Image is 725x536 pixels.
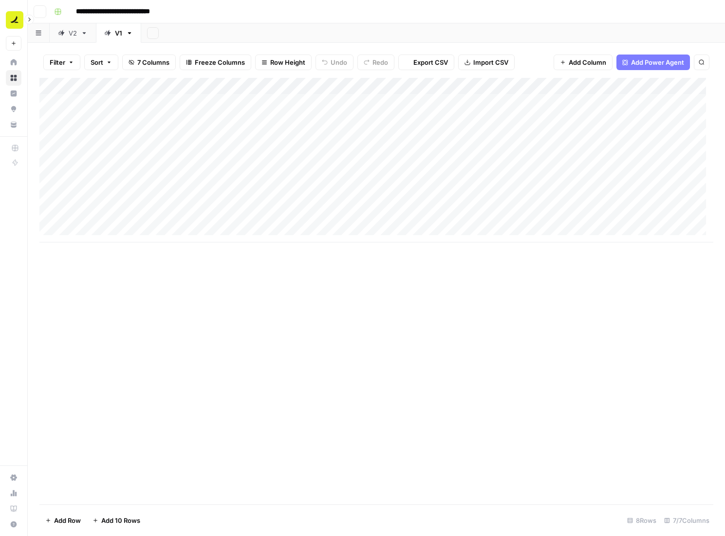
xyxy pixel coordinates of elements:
[87,513,146,528] button: Add 10 Rows
[255,55,312,70] button: Row Height
[357,55,394,70] button: Redo
[195,57,245,67] span: Freeze Columns
[39,513,87,528] button: Add Row
[660,513,713,528] div: 7/7 Columns
[96,23,141,43] a: V1
[623,513,660,528] div: 8 Rows
[6,470,21,485] a: Settings
[54,516,81,525] span: Add Row
[569,57,606,67] span: Add Column
[115,28,122,38] div: V1
[331,57,347,67] span: Undo
[316,55,353,70] button: Undo
[473,57,508,67] span: Import CSV
[180,55,251,70] button: Freeze Columns
[6,70,21,86] a: Browse
[6,11,23,29] img: Ramp Logo
[84,55,118,70] button: Sort
[413,57,448,67] span: Export CSV
[398,55,454,70] button: Export CSV
[372,57,388,67] span: Redo
[458,55,515,70] button: Import CSV
[6,86,21,101] a: Insights
[69,28,77,38] div: V2
[270,57,305,67] span: Row Height
[6,55,21,70] a: Home
[6,485,21,501] a: Usage
[6,517,21,532] button: Help + Support
[616,55,690,70] button: Add Power Agent
[554,55,613,70] button: Add Column
[50,23,96,43] a: V2
[91,57,103,67] span: Sort
[122,55,176,70] button: 7 Columns
[137,57,169,67] span: 7 Columns
[101,516,140,525] span: Add 10 Rows
[43,55,80,70] button: Filter
[631,57,684,67] span: Add Power Agent
[6,8,21,32] button: Workspace: Ramp
[6,501,21,517] a: Learning Hub
[6,117,21,132] a: Your Data
[50,57,65,67] span: Filter
[6,101,21,117] a: Opportunities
